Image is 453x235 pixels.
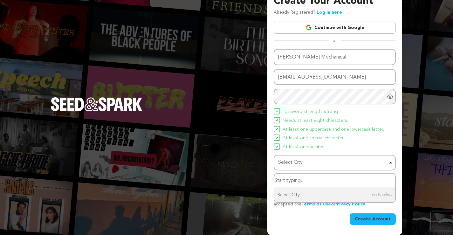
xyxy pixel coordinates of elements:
a: Show password as plain text. Warning: this will display your password on the screen. [387,93,393,100]
input: Email address [274,69,396,85]
a: Privacy Policy [334,202,365,206]
span: At least one special character. [283,135,344,142]
a: Continue with Google [274,22,396,34]
span: At least one number. [283,143,326,151]
a: Terms of Use [301,202,331,206]
img: Seed&Spark Logo [51,97,142,111]
span: Password strength: strong [283,108,338,116]
input: Select City [274,174,395,188]
a: Seed&Spark Homepage [51,97,142,124]
img: Seed&Spark Icon [276,119,278,121]
img: Seed&Spark Icon [276,145,278,148]
span: Needs at least eight characters. [283,117,348,125]
img: Google logo [305,24,312,31]
img: Seed&Spark Icon [276,136,278,139]
button: Create Account [350,213,396,225]
div: Select City [278,158,388,167]
input: Name [274,49,396,65]
span: At least one uppercase and one lowercase letter. [283,126,384,134]
span: or [329,38,341,44]
div: Select City [274,188,395,202]
img: Seed&Spark Icon [276,110,278,113]
p: Already Registered? [274,9,342,17]
img: Seed&Spark Icon [276,128,278,130]
a: Log in here [317,10,342,15]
